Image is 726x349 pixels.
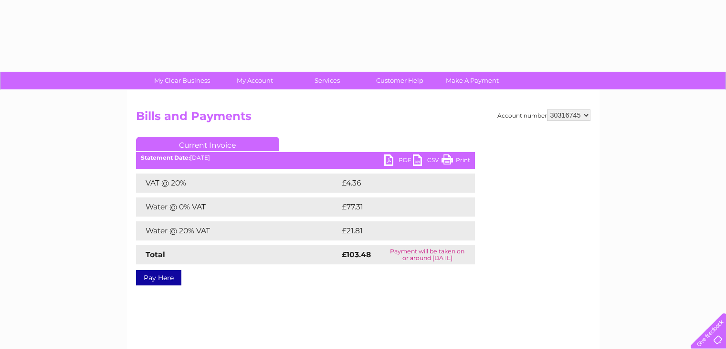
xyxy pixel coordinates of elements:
div: Account number [497,109,590,121]
a: Services [288,72,367,89]
td: Water @ 0% VAT [136,197,339,217]
td: VAT @ 20% [136,174,339,193]
a: PDF [384,154,413,168]
a: Print [442,154,470,168]
td: £21.81 [339,221,454,240]
a: CSV [413,154,442,168]
h2: Bills and Payments [136,109,590,128]
a: Pay Here [136,270,181,285]
b: Statement Date: [141,154,190,161]
td: £77.31 [339,197,454,217]
a: My Account [215,72,294,89]
a: Make A Payment [433,72,512,89]
td: Payment will be taken on or around [DATE] [380,245,475,264]
div: [DATE] [136,154,475,161]
a: My Clear Business [143,72,221,89]
a: Current Invoice [136,137,279,151]
strong: Total [146,250,165,259]
a: Customer Help [360,72,439,89]
td: Water @ 20% VAT [136,221,339,240]
td: £4.36 [339,174,452,193]
strong: £103.48 [342,250,371,259]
